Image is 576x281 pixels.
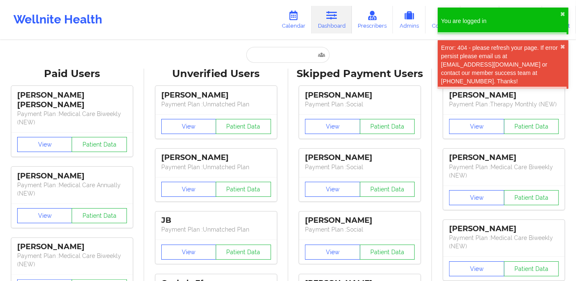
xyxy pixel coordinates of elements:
p: Payment Plan : Social [305,225,415,234]
div: [PERSON_NAME] [449,224,559,234]
button: Patient Data [72,137,127,152]
button: Patient Data [216,119,271,134]
p: Payment Plan : Unmatched Plan [161,100,271,108]
button: Patient Data [72,208,127,223]
button: Patient Data [360,119,415,134]
a: Prescribers [352,6,393,34]
button: View [161,119,217,134]
button: View [17,208,72,223]
button: Patient Data [360,182,415,197]
button: Patient Data [504,261,559,276]
button: Patient Data [504,119,559,134]
button: View [305,245,360,260]
button: View [449,119,504,134]
p: Payment Plan : Social [305,100,415,108]
button: Patient Data [216,182,271,197]
p: Payment Plan : Medical Care Annually (NEW) [17,181,127,198]
div: [PERSON_NAME] [161,90,271,100]
div: [PERSON_NAME] [PERSON_NAME] [17,90,127,110]
a: Coaches [426,6,460,34]
p: Payment Plan : Unmatched Plan [161,163,271,171]
button: Patient Data [504,190,559,205]
p: Payment Plan : Medical Care Biweekly (NEW) [449,234,559,250]
div: Paid Users [6,67,138,80]
div: Skipped Payment Users [294,67,426,80]
div: [PERSON_NAME] [449,153,559,162]
div: Error: 404 - please refresh your page. If error persist please email us at [EMAIL_ADDRESS][DOMAIN... [441,44,560,85]
p: Payment Plan : Social [305,163,415,171]
p: Payment Plan : Medical Care Biweekly (NEW) [17,110,127,126]
button: Patient Data [360,245,415,260]
div: You are logged in [441,17,560,25]
p: Payment Plan : Therapy Monthly (NEW) [449,100,559,108]
p: Payment Plan : Unmatched Plan [161,225,271,234]
button: close [560,44,565,50]
button: View [449,261,504,276]
div: [PERSON_NAME] [305,153,415,162]
a: Calendar [276,6,312,34]
button: Patient Data [216,245,271,260]
a: Dashboard [312,6,352,34]
div: Unverified Users [150,67,282,80]
div: [PERSON_NAME] [305,90,415,100]
div: [PERSON_NAME] [305,216,415,225]
button: View [17,137,72,152]
div: [PERSON_NAME] [17,242,127,252]
button: View [305,119,360,134]
div: JB [161,216,271,225]
button: View [161,182,217,197]
button: View [305,182,360,197]
a: Admins [393,6,426,34]
div: [PERSON_NAME] [17,171,127,181]
div: [PERSON_NAME] [161,153,271,162]
button: View [449,190,504,205]
p: Payment Plan : Medical Care Biweekly (NEW) [449,163,559,180]
button: View [161,245,217,260]
p: Payment Plan : Medical Care Biweekly (NEW) [17,252,127,268]
button: close [560,11,565,18]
